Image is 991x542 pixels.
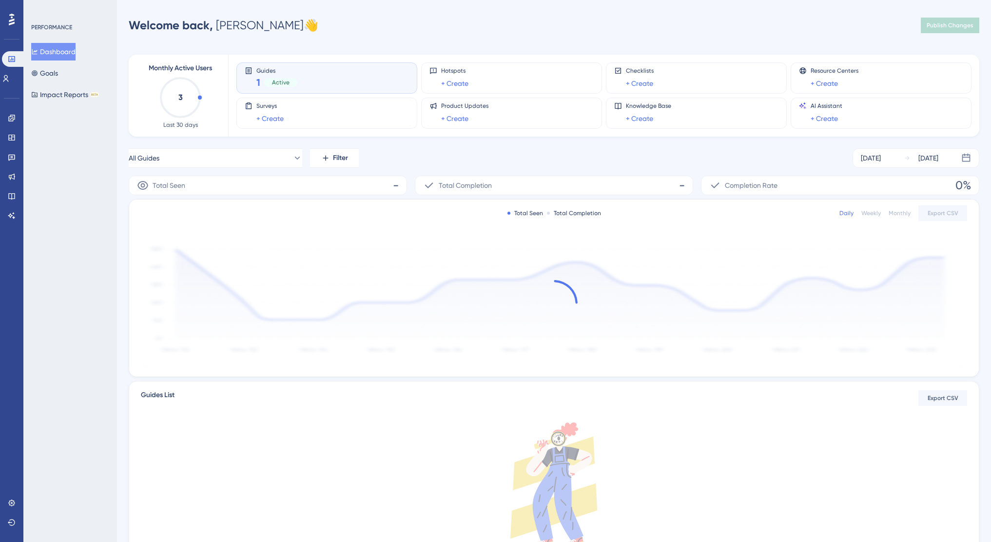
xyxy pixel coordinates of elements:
[393,178,399,193] span: -
[31,43,76,60] button: Dashboard
[441,67,468,75] span: Hotspots
[811,102,842,110] span: AI Assistant
[626,78,653,89] a: + Create
[256,102,284,110] span: Surveys
[889,209,911,217] div: Monthly
[129,152,159,164] span: All Guides
[163,121,198,129] span: Last 30 days
[861,152,881,164] div: [DATE]
[955,178,971,193] span: 0%
[256,113,284,124] a: + Create
[626,67,654,75] span: Checklists
[626,113,653,124] a: + Create
[439,180,492,191] span: Total Completion
[811,67,858,75] span: Resource Centers
[547,209,601,217] div: Total Completion
[918,205,967,221] button: Export CSV
[129,148,302,168] button: All Guides
[129,18,213,32] span: Welcome back,
[141,389,175,407] span: Guides List
[921,18,979,33] button: Publish Changes
[811,78,838,89] a: + Create
[441,78,468,89] a: + Create
[129,18,318,33] div: [PERSON_NAME] 👋
[927,21,973,29] span: Publish Changes
[153,180,185,191] span: Total Seen
[928,209,958,217] span: Export CSV
[178,93,183,102] text: 3
[256,76,260,89] span: 1
[861,209,881,217] div: Weekly
[310,148,359,168] button: Filter
[679,178,685,193] span: -
[725,180,777,191] span: Completion Rate
[272,79,290,86] span: Active
[839,209,854,217] div: Daily
[928,394,958,402] span: Export CSV
[149,62,212,74] span: Monthly Active Users
[31,64,58,82] button: Goals
[918,152,938,164] div: [DATE]
[333,152,348,164] span: Filter
[918,390,967,406] button: Export CSV
[31,23,72,31] div: PERFORMANCE
[441,113,468,124] a: + Create
[31,86,99,103] button: Impact ReportsBETA
[811,113,838,124] a: + Create
[256,67,297,74] span: Guides
[626,102,671,110] span: Knowledge Base
[90,92,99,97] div: BETA
[507,209,543,217] div: Total Seen
[441,102,488,110] span: Product Updates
